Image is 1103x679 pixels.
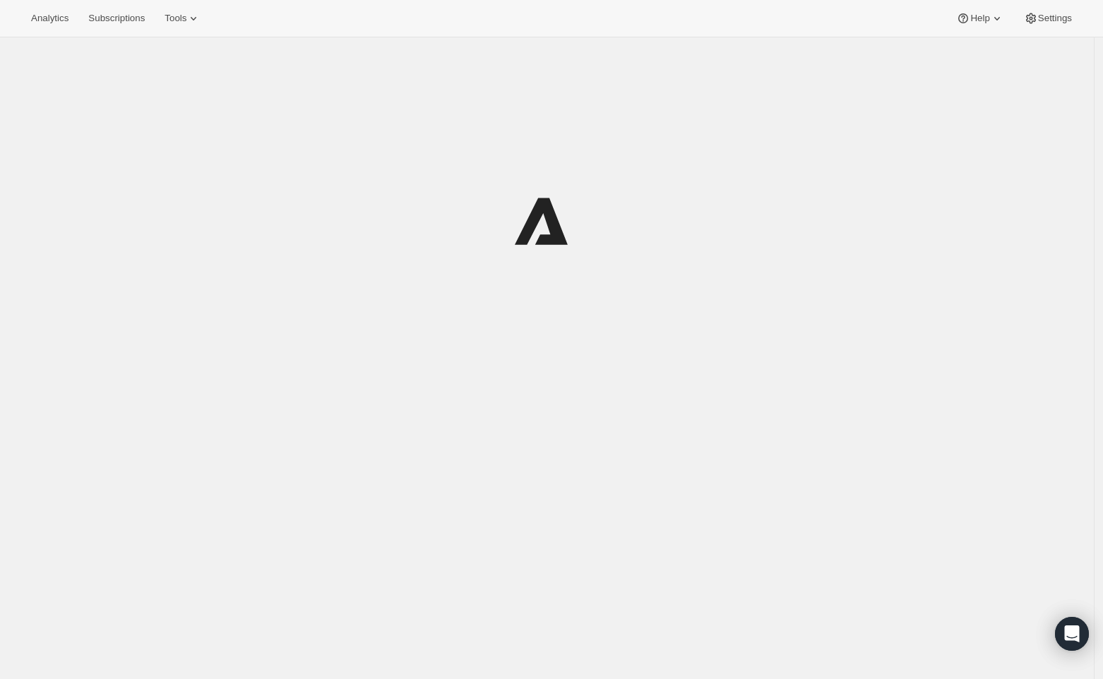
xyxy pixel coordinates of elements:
div: Open Intercom Messenger [1055,617,1089,651]
button: Tools [156,8,209,28]
button: Subscriptions [80,8,153,28]
span: Analytics [31,13,68,24]
span: Tools [165,13,186,24]
button: Analytics [23,8,77,28]
span: Subscriptions [88,13,145,24]
span: Help [970,13,989,24]
button: Help [948,8,1012,28]
button: Settings [1015,8,1080,28]
span: Settings [1038,13,1072,24]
